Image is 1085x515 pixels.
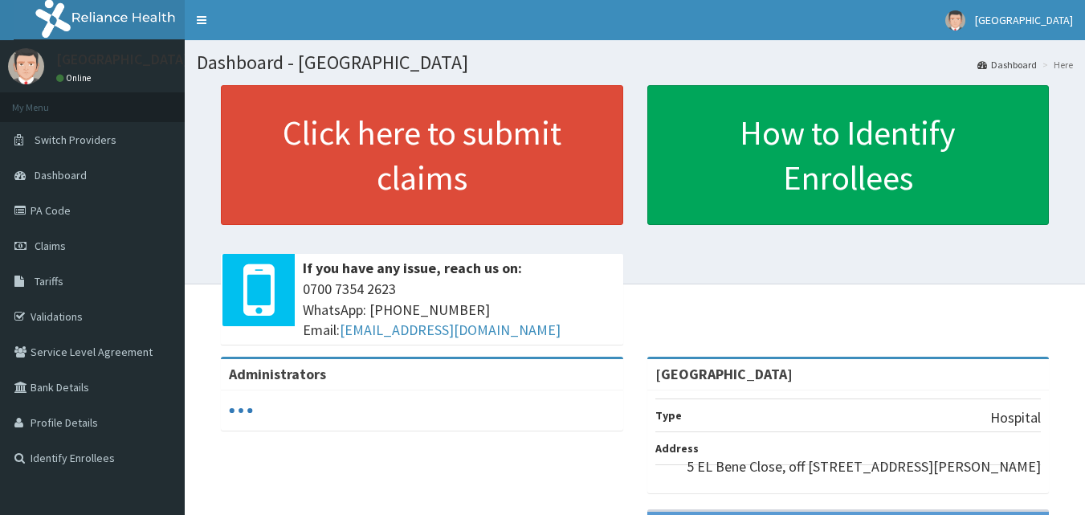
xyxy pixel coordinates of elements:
p: Hospital [990,407,1041,428]
span: 0700 7354 2623 WhatsApp: [PHONE_NUMBER] Email: [303,279,615,341]
img: User Image [8,48,44,84]
p: 5 EL Bene Close, off [STREET_ADDRESS][PERSON_NAME] [687,456,1041,477]
b: Type [655,408,682,423]
span: Claims [35,239,66,253]
span: Dashboard [35,168,87,182]
span: Switch Providers [35,133,116,147]
a: [EMAIL_ADDRESS][DOMAIN_NAME] [340,321,561,339]
span: [GEOGRAPHIC_DATA] [975,13,1073,27]
a: Click here to submit claims [221,85,623,225]
img: User Image [945,10,965,31]
b: Address [655,441,699,456]
a: How to Identify Enrollees [647,85,1050,225]
li: Here [1038,58,1073,72]
h1: Dashboard - [GEOGRAPHIC_DATA] [197,52,1073,73]
strong: [GEOGRAPHIC_DATA] [655,365,793,383]
svg: audio-loading [229,399,253,423]
b: Administrators [229,365,326,383]
a: Online [56,72,95,84]
p: [GEOGRAPHIC_DATA] [56,52,189,67]
a: Dashboard [977,58,1037,72]
b: If you have any issue, reach us on: [303,259,522,277]
span: Tariffs [35,274,63,288]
